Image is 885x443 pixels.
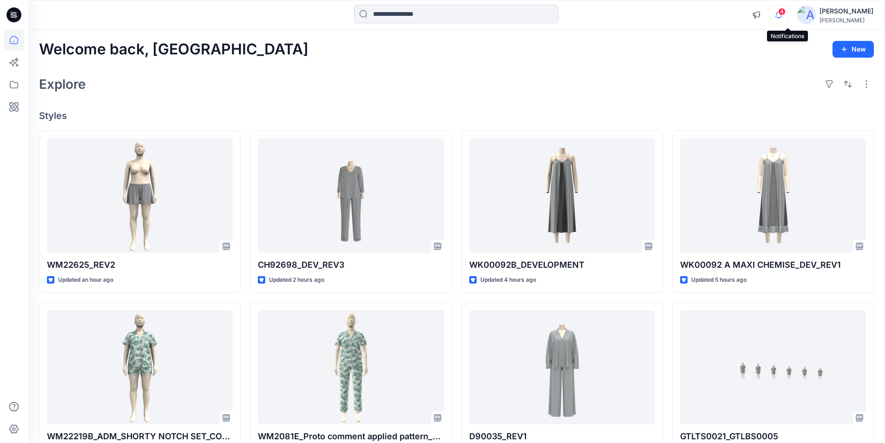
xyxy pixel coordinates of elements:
span: 4 [778,8,786,15]
a: GTLTS0021_GTLBS0005 [680,310,866,425]
p: WK00092 A MAXI CHEMISE_DEV_REV1 [680,258,866,271]
p: Updated 4 hours ago [480,275,536,285]
h2: Explore [39,77,86,92]
p: WM22219B_ADM_SHORTY NOTCH SET_COLORWAY_REV1 [47,430,233,443]
a: WM22219B_ADM_SHORTY NOTCH SET_COLORWAY_REV1 [47,310,233,425]
a: WM22625_REV2 [47,139,233,253]
a: CH92698_DEV_REV3 [258,139,444,253]
a: WK00092 A MAXI CHEMISE_DEV_REV1 [680,139,866,253]
p: GTLTS0021_GTLBS0005 [680,430,866,443]
button: New [833,41,874,58]
a: WK00092B_DEVELOPMENT [469,139,655,253]
img: avatar [797,6,816,24]
p: Updated 5 hours ago [691,275,747,285]
p: WM2081E_Proto comment applied pattern_REV1 [258,430,444,443]
p: D90035_REV1 [469,430,655,443]
p: WM22625_REV2 [47,258,233,271]
a: D90035_REV1 [469,310,655,425]
a: WM2081E_Proto comment applied pattern_REV1 [258,310,444,425]
p: Updated an hour ago [58,275,113,285]
p: Updated 2 hours ago [269,275,324,285]
p: CH92698_DEV_REV3 [258,258,444,271]
h2: Welcome back, [GEOGRAPHIC_DATA] [39,41,308,58]
div: [PERSON_NAME] [819,6,873,17]
p: WK00092B_DEVELOPMENT [469,258,655,271]
h4: Styles [39,110,874,121]
div: [PERSON_NAME] [819,17,873,24]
